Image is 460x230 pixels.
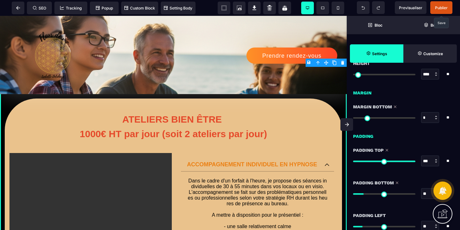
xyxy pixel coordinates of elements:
[353,103,392,111] span: Margin Bottom
[186,145,318,152] p: ACCOMPAGNEMENT INDIVIDUEL EN HYPNOSE
[246,32,337,48] button: Prendre rendez-vous
[435,5,448,10] span: Publier
[60,6,82,10] span: Tracking
[403,16,460,34] span: Open Layer Manager
[80,98,267,123] b: ATELIERS BIEN ÊTRE 1000€ HT par jour (soit 2 ateliers par jour)
[164,6,192,10] span: Setting Body
[347,86,460,97] div: Margin
[403,44,457,63] span: Open Style Manager
[347,129,460,140] div: Padding
[423,51,443,56] strong: Customize
[350,44,403,63] span: Settings
[353,60,370,67] span: Height
[375,23,382,28] strong: Bloc
[431,23,440,28] strong: Body
[353,179,394,187] span: Padding Bottom
[96,6,113,10] span: Popup
[233,2,246,14] span: Screenshot
[218,2,230,14] span: View components
[395,1,426,14] span: Preview
[33,6,46,10] span: SEO
[372,51,387,56] strong: Settings
[124,6,155,10] span: Custom Block
[399,5,422,10] span: Previsualiser
[347,16,403,34] span: Open Blocks
[353,146,384,154] span: Padding Top
[353,212,386,219] span: Padding Left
